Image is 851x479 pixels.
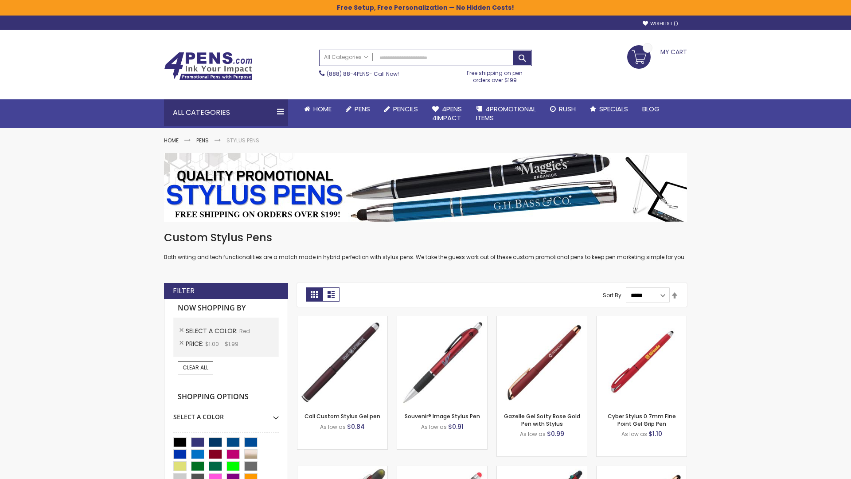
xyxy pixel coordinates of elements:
img: Stylus Pens [164,153,687,222]
span: $0.91 [448,422,464,431]
a: Souvenir® Jalan Highlighter Stylus Pen Combo-Red [297,466,387,473]
span: Home [313,104,332,114]
a: Home [164,137,179,144]
div: All Categories [164,99,288,126]
span: As low as [320,423,346,431]
span: All Categories [324,54,368,61]
span: Pencils [393,104,418,114]
div: Both writing and tech functionalities are a match made in hybrid perfection with stylus pens. We ... [164,231,687,261]
img: Gazelle Gel Softy Rose Gold Pen with Stylus-Red [497,316,587,406]
span: 4PROMOTIONAL ITEMS [476,104,536,122]
label: Sort By [603,291,621,299]
a: Pens [196,137,209,144]
a: Gazelle Gel Softy Rose Gold Pen with Stylus-Red [497,316,587,323]
h1: Custom Stylus Pens [164,231,687,245]
a: Gazelle Gel Softy Rose Gold Pen with Stylus [504,412,580,427]
a: (888) 88-4PENS [327,70,369,78]
strong: Filter [173,286,195,296]
a: Specials [583,99,635,119]
span: Specials [599,104,628,114]
a: Souvenir® Image Stylus Pen [405,412,480,420]
span: As low as [621,430,647,438]
a: Cyber Stylus 0.7mm Fine Point Gel Grip Pen-Red [597,316,687,323]
span: Pens [355,104,370,114]
a: Pens [339,99,377,119]
img: Cali Custom Stylus Gel pen-Red [297,316,387,406]
img: Cyber Stylus 0.7mm Fine Point Gel Grip Pen-Red [597,316,687,406]
span: $1.10 [648,429,662,438]
strong: Now Shopping by [173,299,279,318]
div: Free shipping on pen orders over $199 [458,66,532,84]
span: Blog [642,104,660,114]
a: Home [297,99,339,119]
a: Clear All [178,361,213,374]
span: Rush [559,104,576,114]
a: Cyber Stylus 0.7mm Fine Point Gel Grip Pen [608,412,676,427]
span: As low as [520,430,546,438]
span: $0.99 [547,429,564,438]
span: $1.00 - $1.99 [205,340,238,348]
img: Souvenir® Image Stylus Pen-Red [397,316,487,406]
a: Islander Softy Gel with Stylus - ColorJet Imprint-Red [397,466,487,473]
a: Orbitor 4 Color Assorted Ink Metallic Stylus Pens-Red [497,466,587,473]
a: Cali Custom Stylus Gel pen-Red [297,316,387,323]
a: Blog [635,99,667,119]
a: Cali Custom Stylus Gel pen [304,412,380,420]
a: Souvenir® Image Stylus Pen-Red [397,316,487,323]
a: All Categories [320,50,373,65]
div: Select A Color [173,406,279,421]
strong: Shopping Options [173,388,279,407]
span: 4Pens 4impact [432,104,462,122]
span: Red [239,327,250,335]
span: - Call Now! [327,70,399,78]
span: $0.84 [347,422,365,431]
a: Rush [543,99,583,119]
strong: Grid [306,287,323,302]
a: 4PROMOTIONALITEMS [469,99,543,128]
a: Wishlist [643,20,678,27]
span: Clear All [183,364,208,371]
span: Select A Color [186,326,239,335]
img: 4Pens Custom Pens and Promotional Products [164,52,253,80]
a: 4Pens4impact [425,99,469,128]
span: As low as [421,423,447,431]
a: Pencils [377,99,425,119]
a: Gazelle Gel Softy Rose Gold Pen with Stylus - ColorJet-Red [597,466,687,473]
span: Price [186,339,205,348]
strong: Stylus Pens [226,137,259,144]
